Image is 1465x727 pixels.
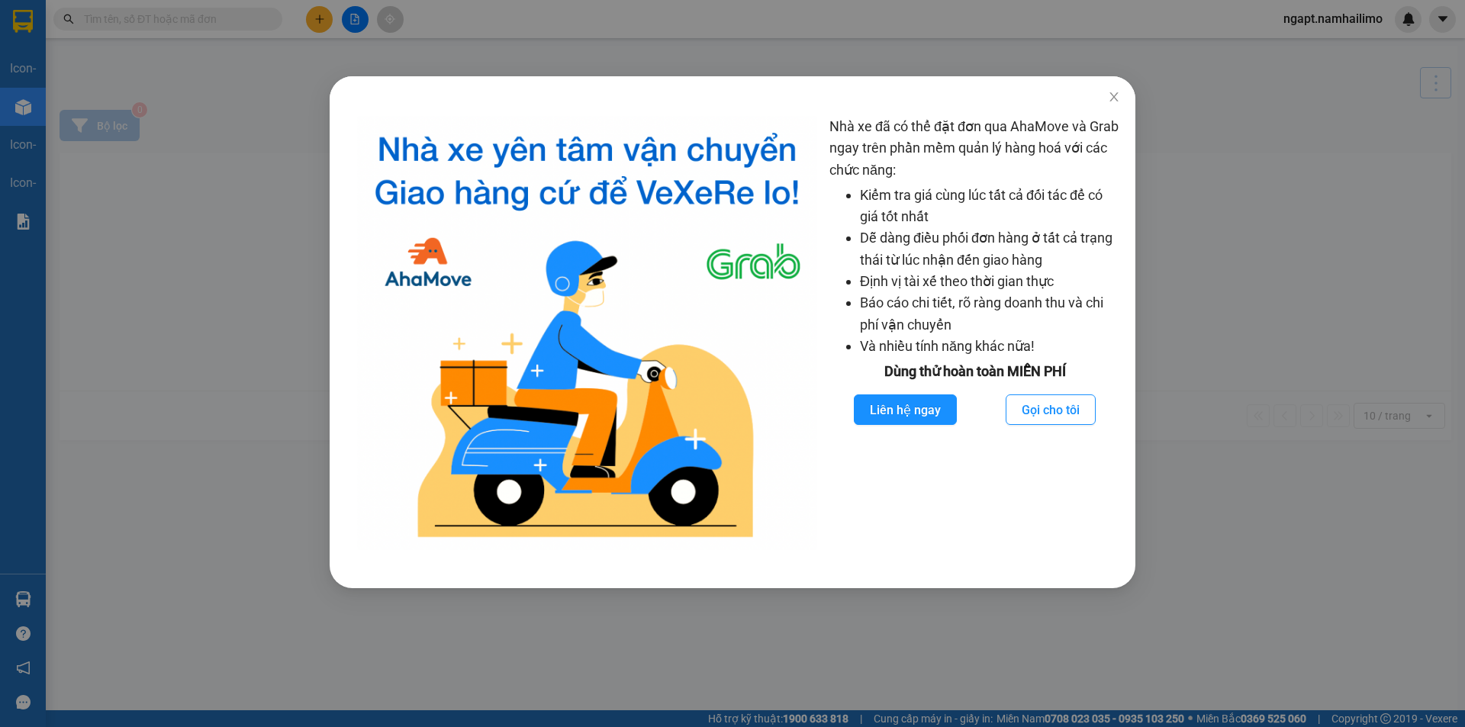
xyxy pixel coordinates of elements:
[860,336,1120,357] li: Và nhiều tính năng khác nữa!
[860,185,1120,228] li: Kiểm tra giá cùng lúc tất cả đối tác để có giá tốt nhất
[1108,91,1120,103] span: close
[860,292,1120,336] li: Báo cáo chi tiết, rõ ràng doanh thu và chi phí vận chuyển
[870,400,941,420] span: Liên hệ ngay
[1093,76,1135,119] button: Close
[860,227,1120,271] li: Dễ dàng điều phối đơn hàng ở tất cả trạng thái từ lúc nhận đến giao hàng
[357,116,817,550] img: logo
[829,361,1120,382] div: Dùng thử hoàn toàn MIỄN PHÍ
[829,116,1120,550] div: Nhà xe đã có thể đặt đơn qua AhaMove và Grab ngay trên phần mềm quản lý hàng hoá với các chức năng:
[1006,394,1096,425] button: Gọi cho tôi
[1022,400,1080,420] span: Gọi cho tôi
[860,271,1120,292] li: Định vị tài xế theo thời gian thực
[854,394,957,425] button: Liên hệ ngay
